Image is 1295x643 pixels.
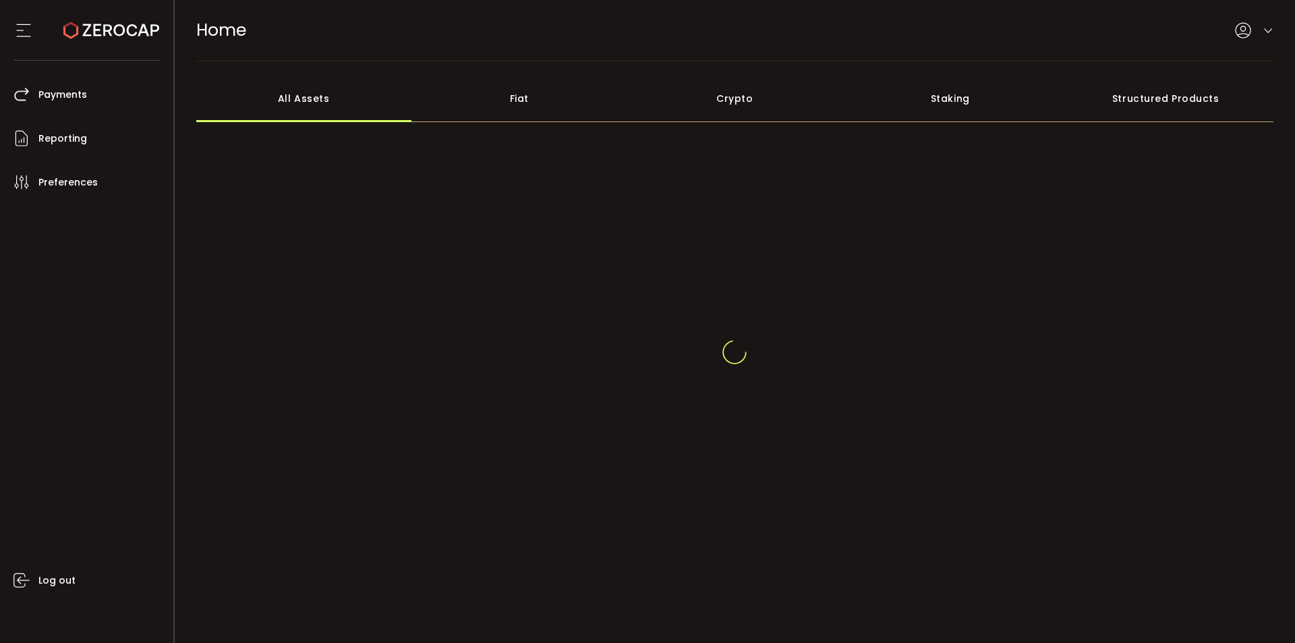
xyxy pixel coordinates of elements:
div: Structured Products [1058,75,1274,122]
span: Reporting [38,129,87,148]
span: Home [196,18,246,42]
div: Staking [842,75,1058,122]
div: Fiat [411,75,627,122]
div: Crypto [627,75,843,122]
span: Log out [38,571,76,590]
div: All Assets [196,75,412,122]
span: Preferences [38,173,98,192]
span: Payments [38,85,87,105]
